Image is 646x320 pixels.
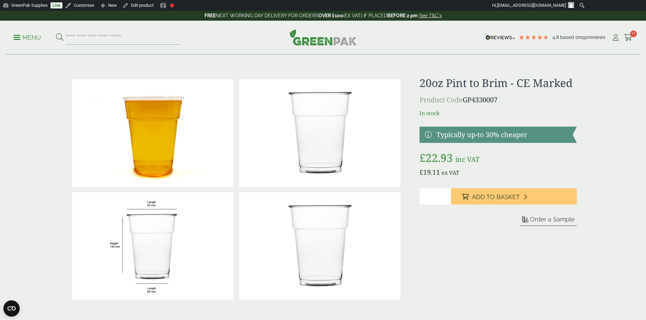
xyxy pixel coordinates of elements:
i: Cart [624,34,632,41]
span: £ [419,150,426,165]
bdi: 19.11 [419,168,440,177]
span: 4.8 [552,35,560,40]
img: GreenPak Supplies [290,29,357,45]
p: GP4330007 [419,95,576,105]
strong: FREE [204,13,216,18]
button: Order a Sample [520,215,577,226]
span: inc VAT [455,155,479,164]
a: Menu [14,34,41,40]
img: Pint2brim_20oz [72,192,234,300]
span: Order a Sample [530,216,575,223]
span: Add to Basket [472,193,520,201]
img: 20oz Pint To Brim CE Marked Full Case Of 0 [239,192,400,300]
span: ex VAT [442,169,459,176]
span: 11 [630,30,637,37]
p: Menu [14,34,41,42]
img: REVIEWS.io [486,35,515,40]
button: Open CMP widget [3,300,20,317]
bdi: 22.93 [419,150,453,165]
h1: 20oz Pint to Brim - CE Marked [419,77,576,89]
div: 4.79 Stars [518,34,549,40]
button: Add to Basket [451,188,577,205]
img: 20oz Pint To Brim CE Marked 0 [239,79,400,187]
strong: BEFORE 2 pm [387,13,418,18]
span: 190 [581,35,589,40]
div: Focus keyphrase not set [170,3,174,7]
p: In stock [419,109,576,117]
a: Live [51,2,62,8]
a: See T&C's [419,13,442,18]
span: £ [419,168,423,177]
span: Based on [560,35,581,40]
i: My Account [611,34,620,41]
span: reviews [589,35,605,40]
img: IMG_5408 [72,79,234,187]
a: 11 [624,33,632,43]
span: [EMAIL_ADDRESS][DOMAIN_NAME] [497,3,566,8]
span: Product Code [419,95,463,104]
strong: OVER £100 [318,13,343,18]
